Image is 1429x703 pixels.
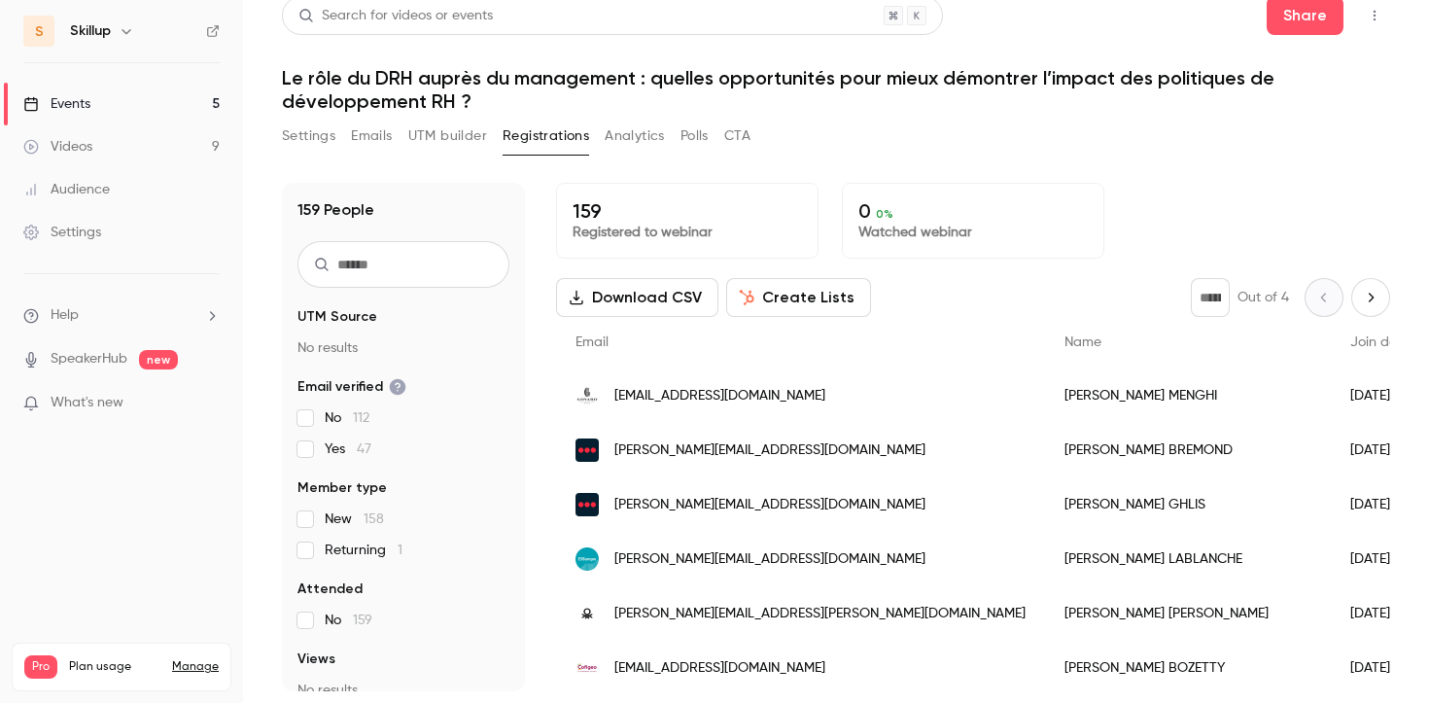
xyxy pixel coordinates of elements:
[614,658,825,679] span: [EMAIL_ADDRESS][DOMAIN_NAME]
[297,650,335,669] span: Views
[353,411,369,425] span: 112
[1350,335,1411,349] span: Join date
[724,121,750,152] button: CTA
[614,549,925,570] span: [PERSON_NAME][EMAIL_ADDRESS][DOMAIN_NAME]
[573,223,802,242] p: Registered to webinar
[70,21,111,41] h6: Skillup
[51,393,123,413] span: What's new
[297,580,363,599] span: Attended
[614,386,825,406] span: [EMAIL_ADDRESS][DOMAIN_NAME]
[23,137,92,157] div: Videos
[325,439,371,459] span: Yes
[23,223,101,242] div: Settings
[605,121,665,152] button: Analytics
[726,278,871,317] button: Create Lists
[297,478,387,498] span: Member type
[353,614,372,627] span: 159
[1045,641,1331,695] div: [PERSON_NAME] BOZETTY
[575,384,599,407] img: goyard.com
[1045,423,1331,477] div: [PERSON_NAME] BREMOND
[282,121,335,152] button: Settings
[297,198,374,222] h1: 159 People
[69,659,160,675] span: Plan usage
[1237,288,1289,307] p: Out of 4
[325,408,369,428] span: No
[398,544,402,557] span: 1
[357,442,371,456] span: 47
[1045,586,1331,641] div: [PERSON_NAME] [PERSON_NAME]
[614,440,925,461] span: [PERSON_NAME][EMAIL_ADDRESS][DOMAIN_NAME]
[503,121,589,152] button: Registrations
[575,656,599,680] img: cofigeo.fr
[51,305,79,326] span: Help
[1045,369,1331,423] div: [PERSON_NAME] MENGHI
[351,121,392,152] button: Emails
[297,307,377,327] span: UTM Source
[876,207,893,221] span: 0 %
[298,6,493,26] div: Search for videos or events
[575,493,599,516] img: securitas.com
[575,547,599,571] img: esbanque.fr
[172,659,219,675] a: Manage
[23,180,110,199] div: Audience
[364,512,384,526] span: 158
[575,439,599,462] img: securitas.com
[573,199,802,223] p: 159
[325,541,402,560] span: Returning
[1045,477,1331,532] div: [PERSON_NAME] GHLIS
[23,305,220,326] li: help-dropdown-opener
[575,335,609,349] span: Email
[556,278,718,317] button: Download CSV
[1045,532,1331,586] div: [PERSON_NAME] LABLANCHE
[325,611,372,630] span: No
[614,495,925,515] span: [PERSON_NAME][EMAIL_ADDRESS][DOMAIN_NAME]
[408,121,487,152] button: UTM builder
[35,21,44,42] span: S
[858,223,1088,242] p: Watched webinar
[680,121,709,152] button: Polls
[575,602,599,625] img: benetton.com
[858,199,1088,223] p: 0
[139,350,178,369] span: new
[297,377,406,397] span: Email verified
[297,681,509,700] p: No results
[196,395,220,412] iframe: Noticeable Trigger
[614,604,1026,624] span: [PERSON_NAME][EMAIL_ADDRESS][PERSON_NAME][DOMAIN_NAME]
[51,349,127,369] a: SpeakerHub
[282,66,1390,113] h1: Le rôle du DRH auprès du management : quelles opportunités pour mieux démontrer l’impact des poli...
[23,94,90,114] div: Events
[24,655,57,679] span: Pro
[325,510,384,529] span: New
[297,338,509,358] p: No results
[1064,335,1101,349] span: Name
[1351,278,1390,317] button: Next page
